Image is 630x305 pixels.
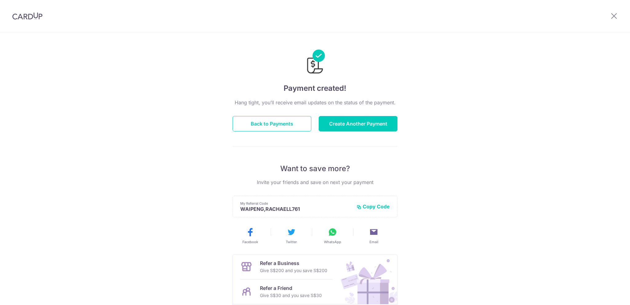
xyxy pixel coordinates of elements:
[233,164,397,174] p: Want to save more?
[305,50,325,75] img: Payments
[260,292,322,299] p: Give S$30 and you save S$30
[260,267,327,274] p: Give S$200 and you save S$200
[233,116,311,131] button: Back to Payments
[260,259,327,267] p: Refer a Business
[240,201,352,206] p: My Referral Code
[233,179,397,186] p: Invite your friends and save on next your payment
[232,227,268,244] button: Facebook
[369,239,378,244] span: Email
[233,83,397,94] h4: Payment created!
[273,227,309,244] button: Twitter
[335,255,397,304] img: Refer
[356,227,392,244] button: Email
[242,239,258,244] span: Facebook
[286,239,297,244] span: Twitter
[12,12,42,20] img: CardUp
[314,227,351,244] button: WhatsApp
[319,116,397,131] button: Create Another Payment
[233,99,397,106] p: Hang tight, you’ll receive email updates on the status of the payment.
[324,239,341,244] span: WhatsApp
[240,206,352,212] p: WAIPENG,RACHAELL761
[357,203,390,210] button: Copy Code
[260,284,322,292] p: Refer a Friend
